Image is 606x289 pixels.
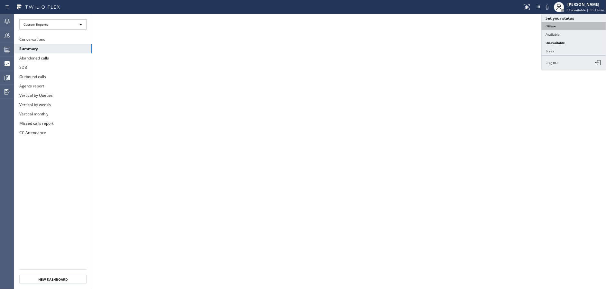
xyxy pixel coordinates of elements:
[19,275,87,284] button: New Dashboard
[14,128,92,137] button: CC Attendance
[14,109,92,119] button: Vertical monthly
[14,53,92,63] button: Abandoned calls
[14,119,92,128] button: Missed calls report
[14,44,92,53] button: Summary
[567,8,604,12] span: Unavailable | 3h 12min
[14,72,92,81] button: Outbound calls
[92,14,606,289] iframe: dashboard_b794bedd1109
[543,3,552,12] button: Mute
[567,2,604,7] div: [PERSON_NAME]
[14,35,92,44] button: Conversations
[14,81,92,91] button: Agents report
[14,63,92,72] button: SDB
[19,19,87,30] div: Custom Reports
[14,91,92,100] button: Vertical by Queues
[14,100,92,109] button: Vertical by weekly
